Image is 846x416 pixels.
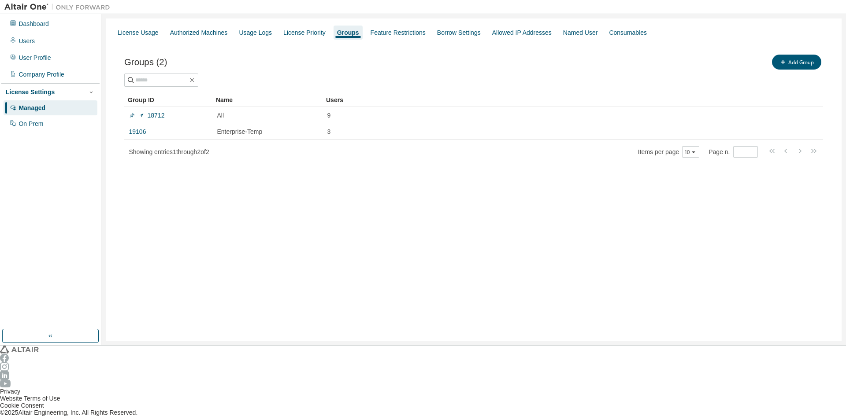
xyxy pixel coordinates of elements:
span: 3 [327,128,331,135]
span: 9 [327,112,331,119]
img: Altair One [4,3,115,11]
div: Feature Restrictions [371,29,426,36]
div: Named User [563,29,598,36]
div: Users [326,93,804,107]
span: All [217,112,224,119]
div: Borrow Settings [437,29,481,36]
div: User Profile [19,54,51,61]
div: Allowed IP Addresses [492,29,552,36]
div: Group ID [128,93,209,107]
span: Items per page [638,146,699,158]
span: Showing entries 1 through 2 of 2 [129,148,209,155]
div: Groups [337,29,359,36]
div: Authorized Machines [170,29,228,36]
div: License Settings [6,88,55,96]
a: 18712 [129,112,165,119]
div: Consumables [609,29,647,36]
div: Dashboard [19,20,49,27]
div: Users [19,37,35,44]
div: Usage Logs [239,29,272,36]
div: Managed [19,104,45,111]
button: 10 [684,148,697,155]
span: Page n. [709,146,757,158]
span: Enterprise-Temp [217,128,263,135]
div: License Priority [283,29,326,36]
div: License Usage [118,29,159,36]
span: Groups (2) [124,57,167,67]
div: Name [216,93,319,107]
div: On Prem [19,120,43,127]
button: Add Group [772,55,821,70]
div: Company Profile [19,71,64,78]
a: 19106 [129,128,146,135]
